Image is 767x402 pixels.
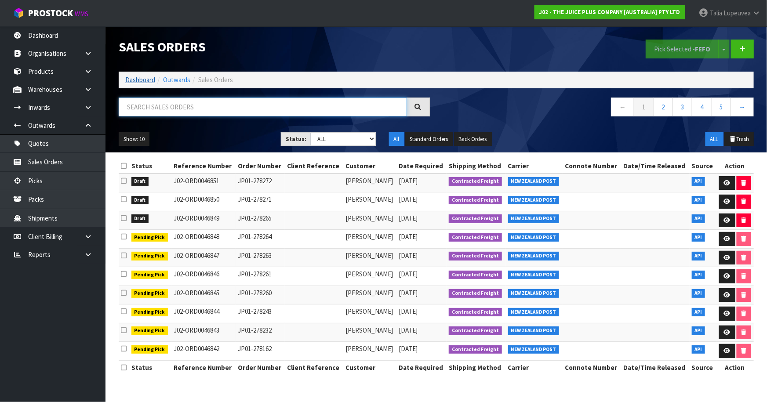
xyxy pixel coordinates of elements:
span: Contracted Freight [449,345,502,354]
td: [PERSON_NAME] [343,267,396,286]
span: [DATE] [399,344,418,353]
td: JP01-278260 [236,286,285,304]
span: API [692,271,705,279]
th: Customer [343,159,396,173]
th: Reference Number [171,360,236,374]
span: Draft [131,196,149,205]
span: NEW ZEALAND POST [508,308,560,317]
span: Contracted Freight [449,289,502,298]
td: J02-ORD0046851 [171,174,236,192]
span: NEW ZEALAND POST [508,252,560,261]
h1: Sales Orders [119,40,430,54]
td: J02-ORD0046842 [171,342,236,361]
span: NEW ZEALAND POST [508,177,560,186]
td: JP01-278162 [236,342,285,361]
button: Pick Selected -FEFO [646,40,719,58]
a: → [731,98,754,116]
span: API [692,252,705,261]
span: NEW ZEALAND POST [508,345,560,354]
strong: J02 - THE JUICE PLUS COMPANY [AUSTRALIA] PTY LTD [539,8,680,16]
span: Contracted Freight [449,326,502,335]
th: Date Required [396,159,447,173]
td: J02-ORD0046846 [171,267,236,286]
span: [DATE] [399,177,418,185]
button: Trash [724,132,754,146]
span: [DATE] [399,270,418,278]
button: ALL [705,132,723,146]
th: Order Number [236,159,285,173]
th: Status [129,159,171,173]
span: API [692,177,705,186]
td: [PERSON_NAME] [343,304,396,323]
span: Talia [710,9,722,17]
th: Source [690,360,716,374]
td: [PERSON_NAME] [343,248,396,267]
span: Sales Orders [198,76,233,84]
strong: FEFO [695,45,710,53]
span: [DATE] [399,195,418,203]
span: Draft [131,214,149,223]
a: Outwards [163,76,190,84]
span: Pending Pick [131,326,168,335]
span: Contracted Freight [449,252,502,261]
td: [PERSON_NAME] [343,230,396,249]
span: NEW ZEALAND POST [508,233,560,242]
span: API [692,326,705,335]
td: J02-ORD0046844 [171,304,236,323]
span: API [692,345,705,354]
span: Pending Pick [131,308,168,317]
th: Client Reference [285,360,343,374]
span: [DATE] [399,251,418,260]
td: J02-ORD0046849 [171,211,236,230]
strong: Status: [286,135,306,143]
th: Date/Time Released [621,159,689,173]
td: [PERSON_NAME] [343,323,396,342]
span: ProStock [28,7,73,19]
input: Search sales orders [119,98,407,116]
span: API [692,233,705,242]
td: JP01-278243 [236,304,285,323]
a: 3 [672,98,692,116]
td: JP01-278232 [236,323,285,342]
span: API [692,308,705,317]
button: Back Orders [454,132,492,146]
a: 5 [711,98,731,116]
img: cube-alt.png [13,7,24,18]
td: [PERSON_NAME] [343,192,396,211]
th: Carrier [506,159,563,173]
span: NEW ZEALAND POST [508,196,560,205]
th: Date Required [396,360,447,374]
span: Pending Pick [131,289,168,298]
td: J02-ORD0046850 [171,192,236,211]
td: [PERSON_NAME] [343,174,396,192]
span: Contracted Freight [449,271,502,279]
td: J02-ORD0046845 [171,286,236,304]
span: Pending Pick [131,345,168,354]
td: J02-ORD0046843 [171,323,236,342]
a: 4 [692,98,712,116]
th: Client Reference [285,159,343,173]
td: [PERSON_NAME] [343,342,396,361]
span: [DATE] [399,214,418,222]
span: Pending Pick [131,271,168,279]
td: J02-ORD0046847 [171,248,236,267]
td: JP01-278272 [236,174,285,192]
span: Lupeuvea [723,9,751,17]
button: Standard Orders [405,132,453,146]
td: JP01-278265 [236,211,285,230]
button: Show: 10 [119,132,149,146]
small: WMS [75,10,88,18]
span: [DATE] [399,326,418,334]
th: Shipping Method [447,360,505,374]
td: JP01-278263 [236,248,285,267]
th: Order Number [236,360,285,374]
span: NEW ZEALAND POST [508,214,560,223]
span: NEW ZEALAND POST [508,289,560,298]
span: Pending Pick [131,233,168,242]
a: 1 [634,98,654,116]
nav: Page navigation [443,98,754,119]
th: Date/Time Released [621,360,689,374]
span: NEW ZEALAND POST [508,326,560,335]
th: Reference Number [171,159,236,173]
span: API [692,289,705,298]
